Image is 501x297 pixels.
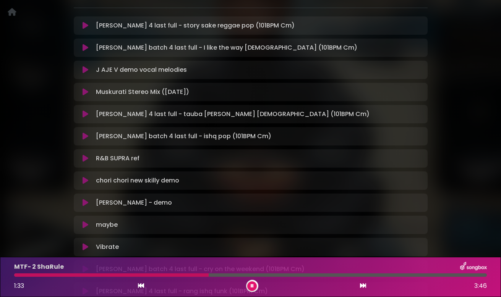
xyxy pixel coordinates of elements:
[96,242,119,252] p: Vibrate
[96,87,189,97] p: Muskurati Stereo Mix ([DATE])
[96,43,357,52] p: [PERSON_NAME] batch 4 last full - I like the way [DEMOGRAPHIC_DATA] (101BPM Cm)
[96,154,139,163] p: R&B SUPRA ref
[14,281,24,290] span: 1:33
[460,262,487,272] img: songbox-logo-white.png
[96,176,179,185] p: chori chori new skilly demo
[96,198,172,207] p: [PERSON_NAME] - demo
[96,110,370,119] p: [PERSON_NAME] 4 last full - tauba [PERSON_NAME] [DEMOGRAPHIC_DATA] (101BPM Cm)
[474,281,487,291] span: 3:46
[14,262,64,271] p: MTF- 2 ShaRule
[96,220,118,229] p: maybe
[96,132,271,141] p: [PERSON_NAME] batch 4 last full - ishq pop (101BPM Cm)
[96,65,187,74] p: J AJE V demo vocal melodies
[96,21,295,30] p: [PERSON_NAME] 4 last full - story sake reggae pop (101BPM Cm)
